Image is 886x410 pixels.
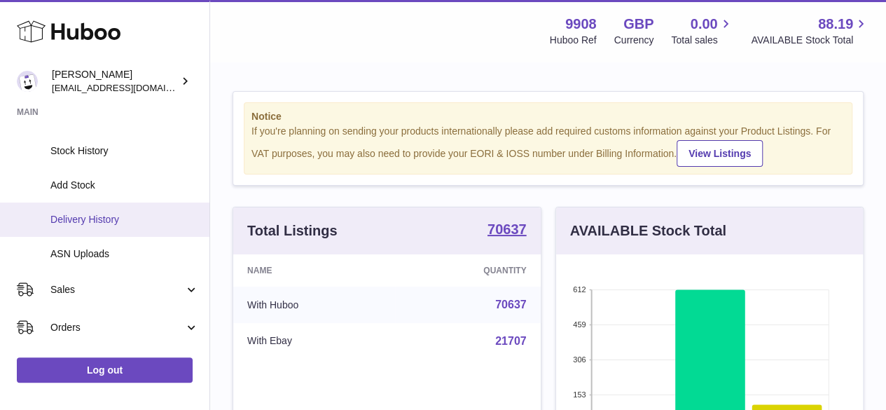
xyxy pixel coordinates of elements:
[671,34,733,47] span: Total sales
[50,321,184,334] span: Orders
[671,15,733,47] a: 0.00 Total sales
[52,82,206,93] span: [EMAIL_ADDRESS][DOMAIN_NAME]
[251,125,845,167] div: If you're planning on sending your products internationally please add required customs informati...
[573,320,586,329] text: 459
[573,355,586,364] text: 306
[50,144,199,158] span: Stock History
[550,34,597,47] div: Huboo Ref
[570,221,726,240] h3: AVAILABLE Stock Total
[50,179,199,192] span: Add Stock
[233,287,395,323] td: With Huboo
[52,68,178,95] div: [PERSON_NAME]
[247,221,338,240] h3: Total Listings
[565,15,597,34] strong: 9908
[495,299,527,310] a: 70637
[677,140,763,167] a: View Listings
[17,357,193,383] a: Log out
[818,15,853,34] span: 88.19
[573,285,586,294] text: 612
[623,15,653,34] strong: GBP
[487,222,527,236] strong: 70637
[233,254,395,287] th: Name
[691,15,718,34] span: 0.00
[751,34,869,47] span: AVAILABLE Stock Total
[487,222,527,239] a: 70637
[573,390,586,399] text: 153
[395,254,540,287] th: Quantity
[614,34,654,47] div: Currency
[50,247,199,261] span: ASN Uploads
[17,71,38,92] img: internalAdmin-9908@internal.huboo.com
[251,110,845,123] strong: Notice
[233,323,395,360] td: With Ebay
[751,15,869,47] a: 88.19 AVAILABLE Stock Total
[50,283,184,296] span: Sales
[495,335,527,347] a: 21707
[50,213,199,226] span: Delivery History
